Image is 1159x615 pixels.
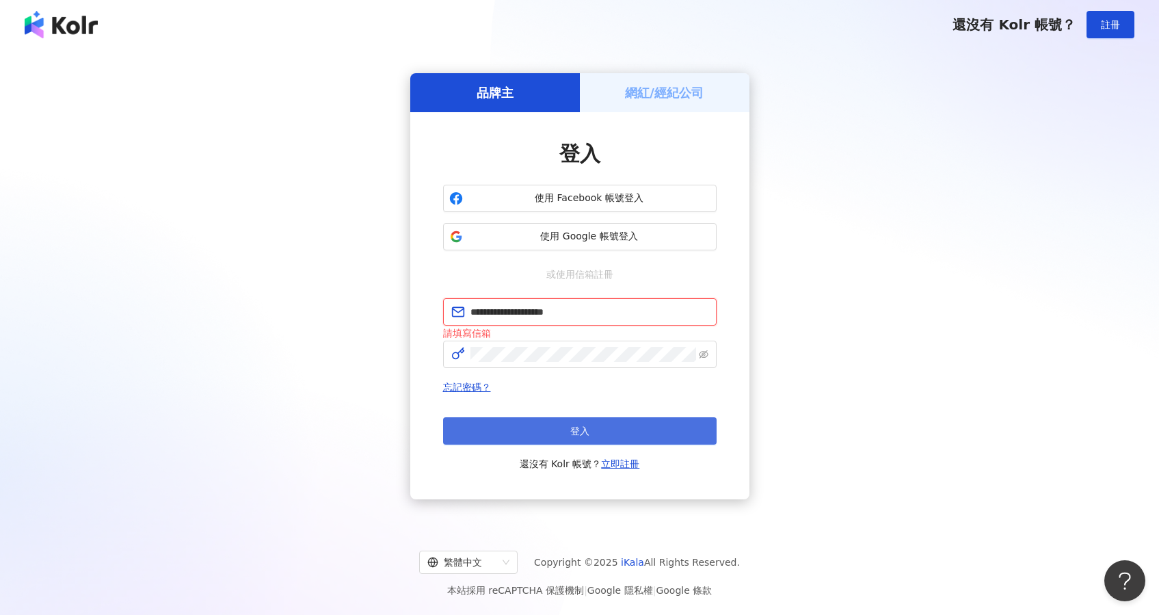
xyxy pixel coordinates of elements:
[570,426,589,436] span: 登入
[443,223,717,250] button: 使用 Google 帳號登入
[1087,11,1134,38] button: 註冊
[427,551,497,573] div: 繁體中文
[447,582,712,599] span: 本站採用 reCAPTCHA 保護機制
[443,326,717,341] div: 請填寫信箱
[25,11,98,38] img: logo
[537,267,623,282] span: 或使用信箱註冊
[653,585,656,596] span: |
[625,84,704,101] h5: 網紅/經紀公司
[477,84,514,101] h5: 品牌主
[559,142,600,166] span: 登入
[1101,19,1120,30] span: 註冊
[443,185,717,212] button: 使用 Facebook 帳號登入
[584,585,587,596] span: |
[699,350,708,359] span: eye-invisible
[468,230,710,244] span: 使用 Google 帳號登入
[534,554,740,571] span: Copyright © 2025 All Rights Reserved.
[443,417,717,445] button: 登入
[443,382,491,393] a: 忘記密碼？
[468,192,710,205] span: 使用 Facebook 帳號登入
[656,585,712,596] a: Google 條款
[952,16,1076,33] span: 還沒有 Kolr 帳號？
[520,456,640,472] span: 還沒有 Kolr 帳號？
[601,458,639,469] a: 立即註冊
[587,585,653,596] a: Google 隱私權
[621,557,644,568] a: iKala
[1104,560,1145,601] iframe: Help Scout Beacon - Open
